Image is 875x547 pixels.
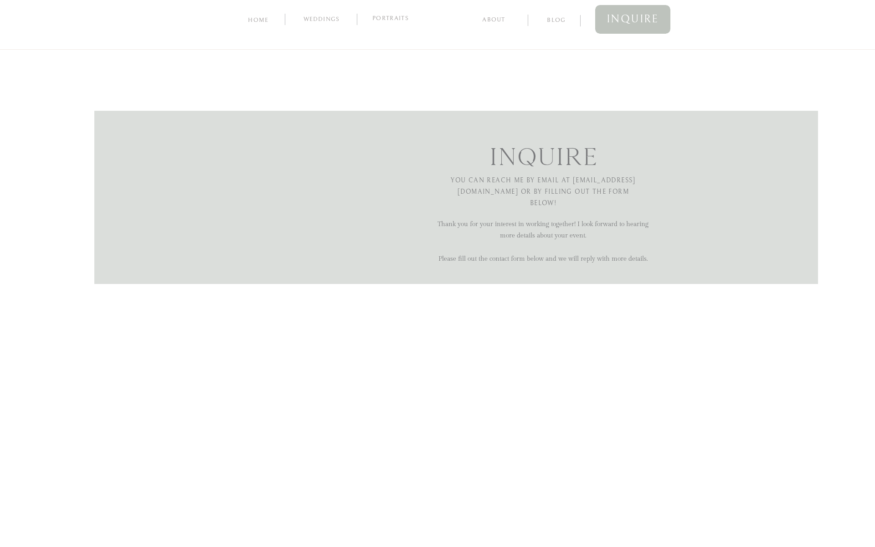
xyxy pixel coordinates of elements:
h2: inquire [477,143,610,170]
span: inquire [607,10,659,29]
a: home [246,15,271,24]
a: blog [539,15,574,24]
a: inquire [595,5,670,34]
a: Weddings [297,16,346,25]
a: about [472,15,515,23]
a: Portraits [369,15,412,23]
p: Thank you for your interest in working together! I look forward to hearing more details about you... [437,219,649,320]
h2: You can reach me by email at [EMAIL_ADDRESS][DOMAIN_NAME] or by filling out the form below! [449,175,637,209]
